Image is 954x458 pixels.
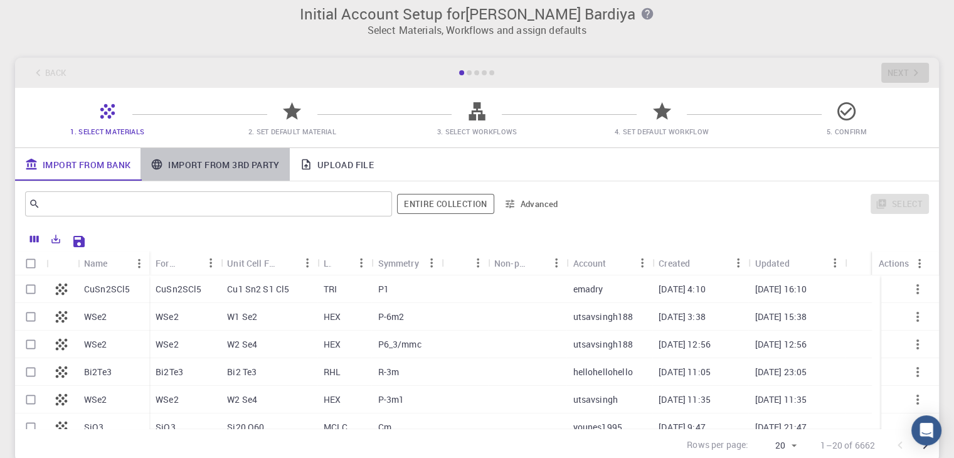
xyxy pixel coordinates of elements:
p: CuSn2SCl5 [156,283,201,296]
button: Export [45,229,66,249]
button: Menu [201,253,221,273]
p: Si20 O60 [227,421,264,434]
button: Sort [790,253,810,273]
button: Menu [728,253,748,273]
p: WSe2 [156,338,179,351]
p: P-3m1 [378,393,405,406]
a: Import From 3rd Party [140,148,289,181]
span: Support [25,9,70,20]
p: [DATE] 21:47 [755,421,807,434]
button: Sort [277,253,297,273]
div: Formula [149,251,221,275]
div: Unit Cell Formula [227,251,277,275]
p: HEX [324,338,341,351]
div: Formula [156,251,181,275]
p: [DATE] 12:56 [755,338,807,351]
span: 5. Confirm [827,127,867,136]
div: Symmetry [372,251,442,275]
button: Sort [332,253,352,273]
div: Non-periodic [488,251,567,275]
p: WSe2 [84,338,107,351]
div: Tags [442,251,488,275]
p: Bi2 Te3 [227,366,257,378]
div: Open Intercom Messenger [911,415,941,445]
p: hellohellohello [573,366,632,378]
p: [DATE] 11:35 [659,393,711,406]
button: Sort [690,253,710,273]
span: Filter throughout whole library including sets (folders) [397,194,494,214]
button: Menu [421,253,442,273]
div: Lattice [317,251,372,275]
div: Account [573,251,606,275]
button: Menu [352,253,372,273]
div: Non-periodic [494,251,527,275]
button: Menu [468,253,488,273]
div: Name [78,251,149,275]
a: Import From Bank [15,148,140,181]
p: [DATE] 23:05 [755,366,807,378]
p: utsavsingh188 [573,338,633,351]
p: Cu1 Sn2 S1 Cl5 [227,283,289,296]
p: SiO3 [84,421,104,434]
p: RHL [324,366,341,378]
div: Updated [755,251,789,275]
p: [DATE] 16:10 [755,283,807,296]
p: [DATE] 3:38 [659,311,706,323]
p: SiO3 [156,421,176,434]
button: Go to next page [913,433,938,458]
p: R-3m [378,366,400,378]
button: Sort [448,253,468,273]
p: HEX [324,393,341,406]
div: 20 [753,437,800,455]
p: TRI [324,283,337,296]
p: P6_3/mmc [378,338,421,351]
p: [DATE] 11:35 [755,393,807,406]
button: Menu [546,253,566,273]
p: Bi2Te3 [84,366,112,378]
button: Entire collection [397,194,494,214]
p: WSe2 [84,393,107,406]
p: emadry [573,283,603,296]
p: [DATE] 4:10 [659,283,706,296]
p: W1 Se2 [227,311,257,323]
button: Sort [526,253,546,273]
p: Select Materials, Workflows and assign defaults [23,23,931,38]
button: Sort [181,253,201,273]
button: Columns [24,229,45,249]
p: 1–20 of 6662 [820,439,875,452]
div: Name [84,251,108,275]
p: [DATE] 11:05 [659,366,711,378]
button: Menu [825,253,845,273]
button: Menu [297,253,317,273]
p: WSe2 [156,311,179,323]
p: utsavsingh [573,393,618,406]
div: Account [566,251,652,275]
p: P-6m2 [378,311,405,323]
p: younes1995 [573,421,622,434]
div: Created [652,251,748,275]
a: Upload File [290,148,384,181]
div: Updated [748,251,844,275]
p: WSe2 [84,311,107,323]
div: Unit Cell Formula [221,251,317,275]
div: Icon [46,251,78,275]
p: utsavsingh188 [573,311,633,323]
p: HEX [324,311,341,323]
div: Actions [878,251,909,275]
p: Rows per page: [687,439,748,453]
span: 4. Set Default Workflow [615,127,709,136]
p: W2 Se4 [227,338,257,351]
button: Save Explorer Settings [66,229,92,254]
button: Menu [129,253,149,274]
p: CuSn2SCl5 [84,283,130,296]
p: Cm [378,421,391,434]
button: Sort [607,253,627,273]
p: Bi2Te3 [156,366,183,378]
p: [DATE] 9:47 [659,421,706,434]
div: Actions [872,251,930,275]
p: W2 Se4 [227,393,257,406]
p: MCLC [324,421,348,434]
p: [DATE] 15:38 [755,311,807,323]
span: 1. Select Materials [70,127,144,136]
div: Symmetry [378,251,419,275]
